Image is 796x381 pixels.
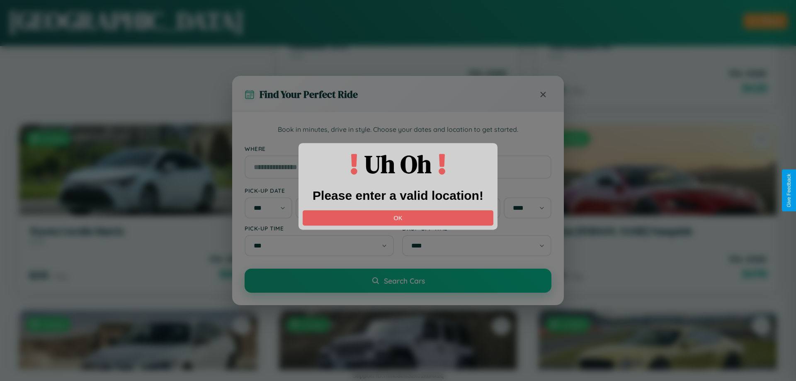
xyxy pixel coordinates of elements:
[384,276,425,285] span: Search Cars
[245,124,551,135] p: Book in minutes, drive in style. Choose your dates and location to get started.
[402,225,551,232] label: Drop-off Time
[260,87,358,101] h3: Find Your Perfect Ride
[245,145,551,152] label: Where
[245,187,394,194] label: Pick-up Date
[245,225,394,232] label: Pick-up Time
[402,187,551,194] label: Drop-off Date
